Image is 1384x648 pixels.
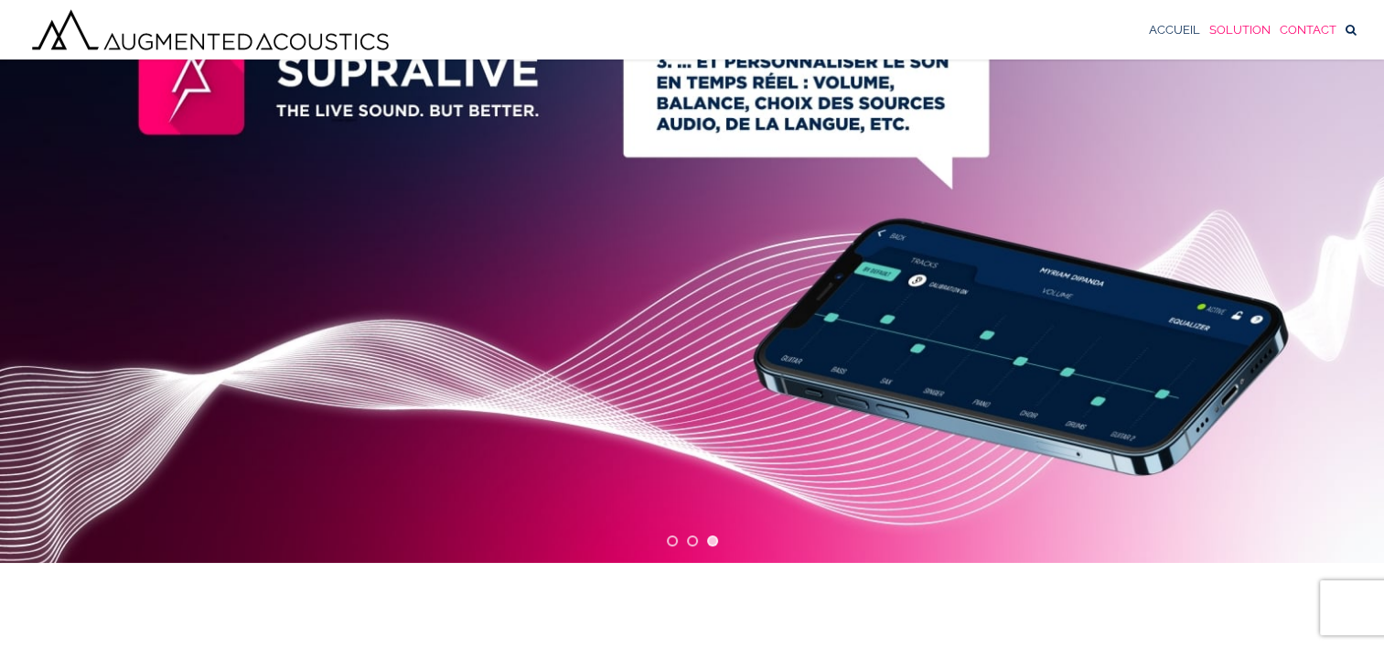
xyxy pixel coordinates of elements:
a: jump to slide 2 [687,535,698,546]
img: Augmented Acoustics Logo [27,5,393,54]
a: jump to slide 1 [667,535,678,546]
span: CONTACT [1280,24,1336,36]
span: SOLUTION [1209,24,1271,36]
a: jump to slide 3 [707,535,718,546]
span: ACCUEIL [1149,24,1200,36]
